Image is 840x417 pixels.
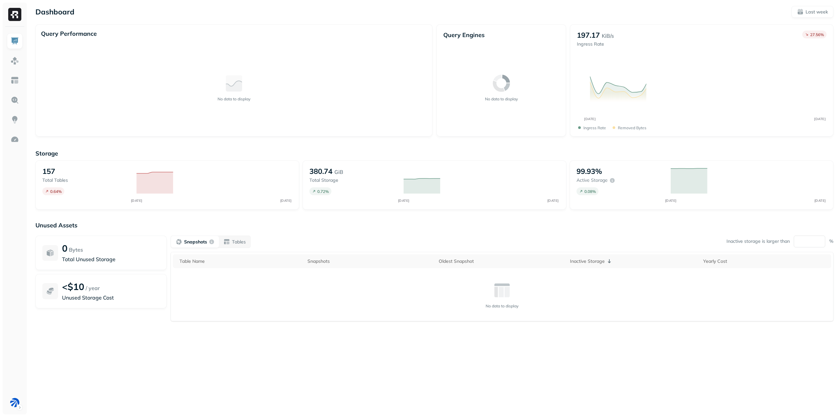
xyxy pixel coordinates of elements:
p: 0.72 % [317,189,329,194]
p: Ingress Rate [583,125,606,130]
div: Yearly Cost [703,258,828,264]
p: Active storage [577,177,608,183]
p: Snapshots [184,239,207,245]
img: Query Explorer [10,96,19,104]
p: Total storage [309,177,397,183]
p: Query Engines [443,31,559,39]
p: Removed bytes [618,125,646,130]
p: KiB/s [602,32,614,40]
div: Snapshots [307,258,432,264]
p: 0 [62,242,68,254]
p: Query Performance [41,30,97,37]
img: Asset Explorer [10,76,19,85]
tspan: [DATE] [665,198,676,203]
tspan: [DATE] [280,198,291,203]
tspan: [DATE] [814,117,826,121]
img: Insights [10,115,19,124]
p: 0.08 % [584,189,596,194]
p: GiB [334,168,343,176]
tspan: [DATE] [547,198,558,203]
p: Unused Storage Cost [62,294,160,302]
p: 0.64 % [50,189,62,194]
p: 27.56 % [810,32,824,37]
p: / year [86,284,100,292]
p: Storage [35,150,833,157]
tspan: [DATE] [814,198,826,203]
div: Table Name [179,258,301,264]
img: Dashboard [10,37,19,45]
img: Ryft [8,8,21,21]
p: 380.74 [309,167,332,176]
p: Ingress Rate [577,41,614,47]
p: 197.17 [577,31,600,40]
p: Bytes [69,246,83,254]
p: Total Unused Storage [62,255,160,263]
div: Oldest Snapshot [439,258,563,264]
p: <$10 [62,281,84,292]
p: Last week [806,9,828,15]
img: Optimization [10,135,19,144]
tspan: [DATE] [398,198,409,203]
p: Inactive Storage [570,258,605,264]
p: Total tables [42,177,130,183]
p: Dashboard [35,7,74,16]
p: Inactive storage is larger than [726,238,790,244]
p: % [829,238,833,244]
p: No data to display [486,303,518,308]
p: Unused Assets [35,221,833,229]
tspan: [DATE] [584,117,596,121]
button: Last week [791,6,833,18]
p: 99.93% [577,167,602,176]
p: No data to display [218,96,250,101]
p: 157 [42,167,55,176]
img: BAM Staging [10,398,19,407]
tspan: [DATE] [131,198,142,203]
img: Assets [10,56,19,65]
p: No data to display [485,96,518,101]
p: Tables [232,239,246,245]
